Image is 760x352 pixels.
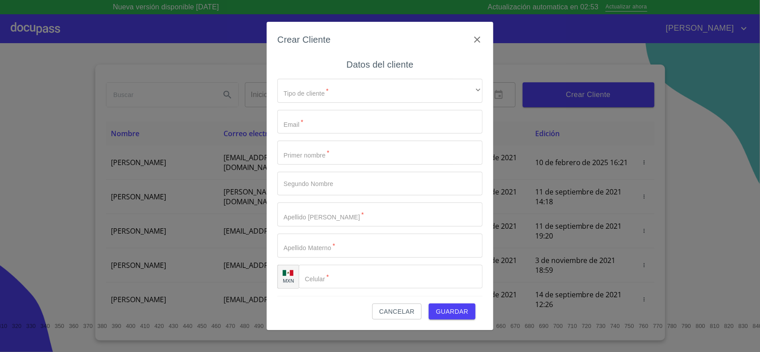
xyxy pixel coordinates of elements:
div: ​ [277,79,483,103]
span: Cancelar [379,306,415,317]
span: Guardar [436,306,468,317]
p: MXN [283,277,294,284]
h6: Datos del cliente [346,57,413,72]
button: Guardar [429,303,476,320]
img: R93DlvwvvjP9fbrDwZeCRYBHk45OWMq+AAOlFVsxT89f82nwPLnD58IP7+ANJEaWYhP0Tx8kkA0WlQMPQsAAgwAOmBj20AXj6... [283,270,293,276]
h6: Crear Cliente [277,32,331,47]
button: Cancelar [372,303,422,320]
